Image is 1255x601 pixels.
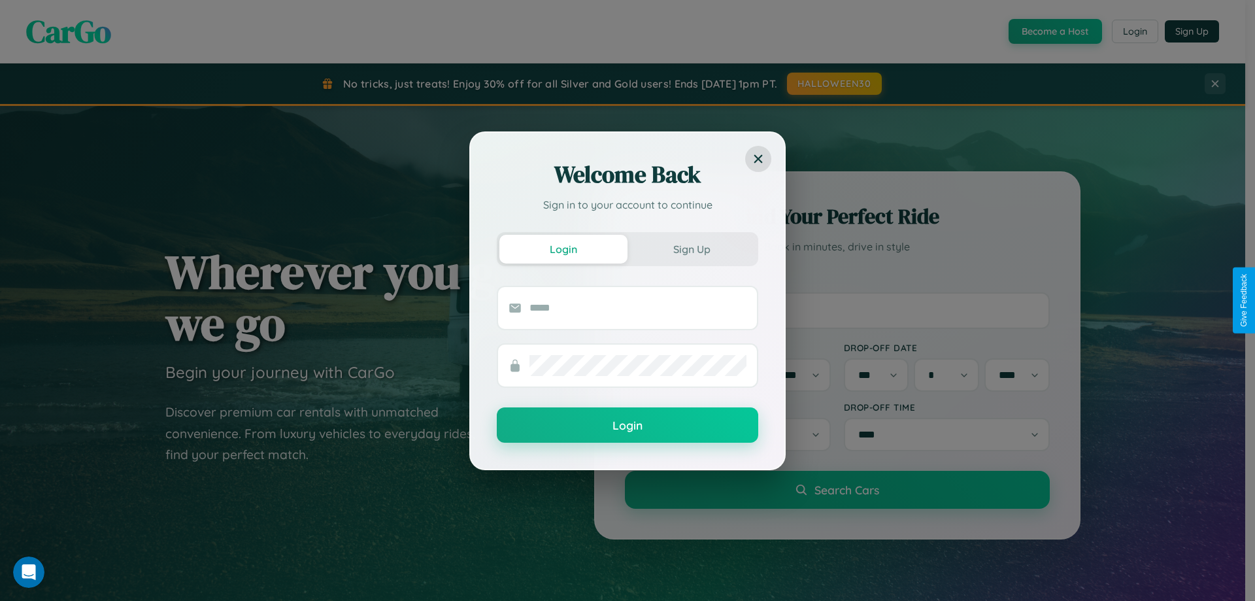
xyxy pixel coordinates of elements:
[1239,274,1248,327] div: Give Feedback
[499,235,627,264] button: Login
[497,197,758,213] p: Sign in to your account to continue
[627,235,756,264] button: Sign Up
[13,557,44,588] iframe: Intercom live chat
[497,407,758,443] button: Login
[497,159,758,190] h2: Welcome Back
